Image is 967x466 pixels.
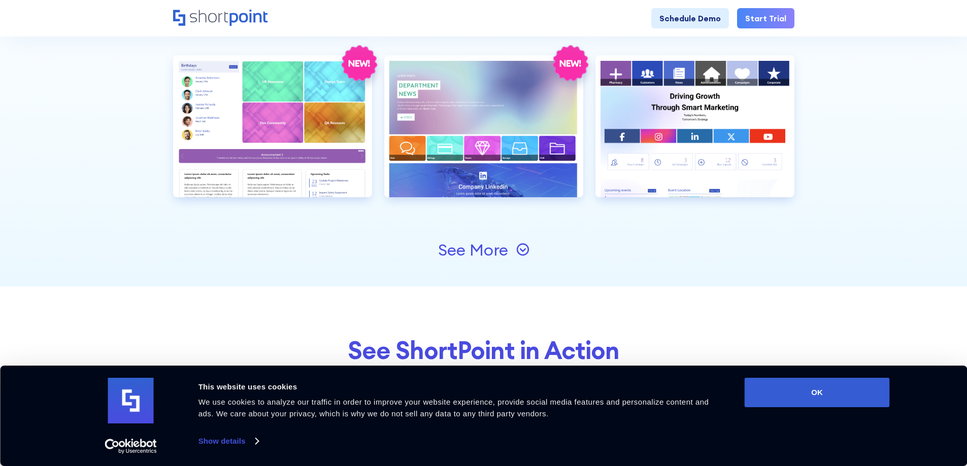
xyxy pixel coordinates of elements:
a: Usercentrics Cookiebot - opens in a new window [86,439,175,454]
a: Start Trial [737,8,794,28]
a: Home [173,10,268,27]
img: logo [108,378,154,423]
div: See More [438,242,508,258]
div: This website uses cookies [198,381,722,393]
a: Schedule Demo [651,8,729,28]
a: Marketing 1 [595,55,794,213]
div: See ShortPoint in Action [173,337,794,364]
iframe: Chat Widget [784,348,967,466]
a: Show details [198,434,258,449]
a: Knowledge Portal 3 [384,55,583,213]
button: OK [745,378,890,407]
a: Knowledge Portal 2 [173,55,372,213]
span: We use cookies to analyze our traffic in order to improve your website experience, provide social... [198,398,709,418]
